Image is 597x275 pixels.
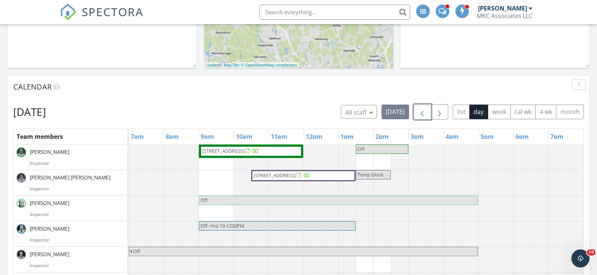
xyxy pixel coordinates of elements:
[204,62,299,68] div: |
[220,63,240,67] a: © MapTiler
[28,199,71,207] span: [PERSON_NAME]
[535,105,556,119] button: 4 wk
[164,131,181,143] a: 8am
[30,185,124,192] div: Inspector
[453,105,470,119] button: list
[199,131,216,143] a: 9am
[133,248,140,255] span: Off
[357,146,365,152] span: Off
[200,222,244,229] span: Off- rhsl 10-1230PM
[357,171,383,178] span: Temp block
[28,174,112,181] span: [PERSON_NAME] [PERSON_NAME]
[339,131,356,143] a: 1pm
[17,132,63,141] span: Team members
[28,225,71,232] span: [PERSON_NAME]
[571,249,589,267] iframe: Intercom live chat
[30,262,124,269] div: Inspector
[414,104,431,120] button: Previous day
[202,147,244,154] span: [STREET_ADDRESS]
[269,131,289,143] a: 11am
[253,172,296,179] span: [STREET_ADDRESS]
[431,104,449,120] button: Next day
[341,105,377,119] button: All staff
[60,4,76,20] img: The Best Home Inspection Software - Spectora
[206,63,218,67] a: Leaflet
[28,148,71,156] span: [PERSON_NAME]
[469,105,488,119] button: day
[510,105,536,119] button: cal wk
[30,160,124,167] div: Inspector
[548,131,565,143] a: 7pm
[28,251,71,258] span: [PERSON_NAME]
[13,82,52,92] span: Calendar
[17,147,26,157] img: tom_head_bw.jpg
[17,199,26,208] img: jack_mason_home_inspector.jpg
[17,224,26,234] img: rob_head_bw.jpg
[409,131,426,143] a: 3pm
[60,10,144,26] a: SPECTORA
[444,131,461,143] a: 4pm
[30,211,124,218] div: Inspector
[488,105,511,119] button: week
[129,131,146,143] a: 7am
[556,105,584,119] button: month
[241,63,297,67] a: © OpenStreetMap contributors
[30,237,124,243] div: Inspector
[345,108,373,117] div: All staff
[260,5,410,20] input: Search everything...
[514,131,531,143] a: 6pm
[374,131,391,143] a: 2pm
[234,131,254,143] a: 10am
[17,173,26,182] img: miner_head_bw.jpg
[478,5,527,12] div: [PERSON_NAME]
[477,12,533,20] div: MKC Associates LLC
[82,4,144,20] span: SPECTORA
[13,104,46,119] h2: [DATE]
[587,249,595,255] span: 10
[17,250,26,259] img: jack_head_bw.jpg
[304,131,324,143] a: 12pm
[382,105,409,119] button: [DATE]
[200,197,208,204] span: Off
[479,131,496,143] a: 5pm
